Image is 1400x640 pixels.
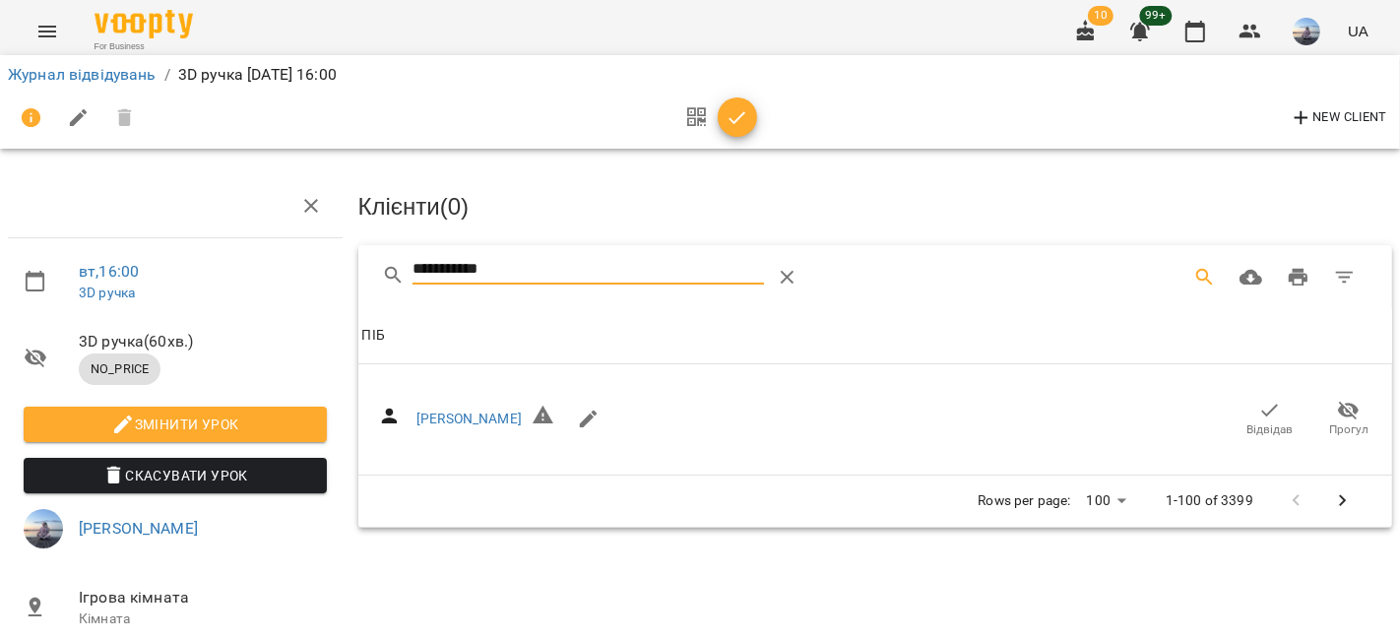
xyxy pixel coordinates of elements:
[358,194,1393,220] h3: Клієнти ( 0 )
[8,65,157,84] a: Журнал відвідувань
[362,324,385,348] div: Sort
[24,458,327,493] button: Скасувати Урок
[24,8,71,55] button: Menu
[416,411,522,426] a: [PERSON_NAME]
[1181,254,1229,301] button: Search
[79,360,160,378] span: NO_PRICE
[79,330,327,353] span: 3D ручка ( 60 хв. )
[178,63,337,87] p: 3D ручка [DATE] 16:00
[79,609,327,629] p: Кімната
[1166,491,1253,511] p: 1-100 of 3399
[1340,13,1376,49] button: UA
[39,464,311,487] span: Скасувати Урок
[362,324,1389,348] span: ПІБ
[1348,21,1368,41] span: UA
[1321,254,1368,301] button: Фільтр
[532,404,555,435] h6: Невірний формат телефону ${ phone }
[1231,392,1309,447] button: Відвідав
[979,491,1071,511] p: Rows per page:
[1309,392,1388,447] button: Прогул
[79,285,135,300] a: 3D ручка
[362,324,385,348] div: ПІБ
[79,262,139,281] a: вт , 16:00
[1275,254,1322,301] button: Друк
[95,40,193,53] span: For Business
[164,63,170,87] li: /
[1329,421,1368,438] span: Прогул
[24,509,63,548] img: a5695baeaf149ad4712b46ffea65b4f5.jpg
[39,413,311,436] span: Змінити урок
[79,519,198,538] a: [PERSON_NAME]
[1247,421,1294,438] span: Відвідав
[79,586,327,609] span: Ігрова кімната
[1140,6,1173,26] span: 99+
[95,10,193,38] img: Voopty Logo
[1319,478,1367,525] button: Next Page
[1079,486,1134,515] div: 100
[8,63,1392,87] nav: breadcrumb
[1290,106,1387,130] span: New Client
[24,407,327,442] button: Змінити урок
[1293,18,1320,45] img: a5695baeaf149ad4712b46ffea65b4f5.jpg
[1088,6,1114,26] span: 10
[413,254,763,286] input: Search
[1228,254,1275,301] button: Завантажити CSV
[1285,102,1392,134] button: New Client
[358,245,1393,308] div: Table Toolbar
